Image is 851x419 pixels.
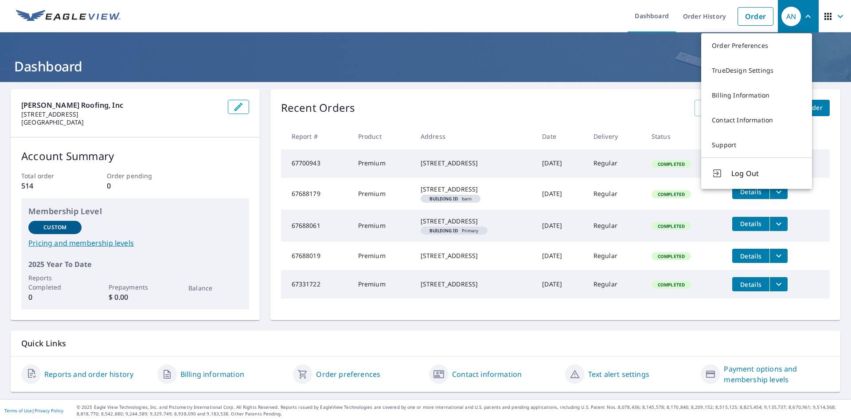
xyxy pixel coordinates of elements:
a: Order preferences [316,369,380,380]
button: detailsBtn-67688179 [732,185,769,199]
td: Premium [351,178,414,210]
div: [STREET_ADDRESS] [421,251,528,260]
td: [DATE] [535,210,586,242]
p: Membership Level [28,205,242,217]
button: detailsBtn-67688061 [732,217,769,231]
span: Primary [424,228,484,233]
td: Regular [586,270,644,298]
p: 0 [28,292,82,302]
p: Reports Completed [28,273,82,292]
button: detailsBtn-67331722 [732,277,769,291]
a: Pricing and membership levels [28,238,242,248]
p: | [4,408,63,413]
td: Premium [351,242,414,270]
span: Completed [652,253,690,259]
td: 67700943 [281,149,351,178]
p: © 2025 Eagle View Technologies, Inc. and Pictometry International Corp. All Rights Reserved. Repo... [77,404,847,417]
span: Details [738,280,764,289]
td: 67688061 [281,210,351,242]
a: Support [701,133,812,157]
p: Balance [188,283,242,293]
a: Payment options and membership levels [724,364,830,385]
td: Premium [351,270,414,298]
span: Completed [652,191,690,197]
td: [DATE] [535,270,586,298]
span: Completed [652,282,690,288]
span: Details [738,252,764,260]
td: [DATE] [535,149,586,178]
p: 514 [21,180,78,191]
span: Details [738,219,764,228]
span: Log Out [731,168,801,179]
a: TrueDesign Settings [701,58,812,83]
td: Regular [586,149,644,178]
p: [STREET_ADDRESS] [21,110,221,118]
span: Details [738,188,764,196]
a: View All Orders [695,100,757,116]
div: [STREET_ADDRESS] [421,159,528,168]
a: Billing information [180,369,244,380]
th: Date [535,123,586,149]
th: Delivery [586,123,644,149]
div: [STREET_ADDRESS] [421,185,528,194]
td: Regular [586,210,644,242]
button: filesDropdownBtn-67688061 [769,217,788,231]
th: Report # [281,123,351,149]
td: Premium [351,149,414,178]
h1: Dashboard [11,57,840,75]
em: Building ID [429,196,458,201]
p: Prepayments [109,282,162,292]
button: filesDropdownBtn-67331722 [769,277,788,291]
p: 2025 Year To Date [28,259,242,270]
span: Completed [652,161,690,167]
p: [PERSON_NAME] Roofing, Inc [21,100,221,110]
button: filesDropdownBtn-67688179 [769,185,788,199]
p: Total order [21,171,78,180]
p: $ 0.00 [109,292,162,302]
p: Quick Links [21,338,830,349]
div: [STREET_ADDRESS] [421,280,528,289]
p: Recent Orders [281,100,355,116]
th: Product [351,123,414,149]
p: [GEOGRAPHIC_DATA] [21,118,221,126]
td: Regular [586,178,644,210]
a: Reports and order history [44,369,133,380]
a: Billing Information [701,83,812,108]
button: Log Out [701,157,812,189]
p: Order pending [107,171,164,180]
img: EV Logo [16,10,121,23]
th: Status [644,123,725,149]
button: detailsBtn-67688019 [732,249,769,263]
div: [STREET_ADDRESS] [421,217,528,226]
button: filesDropdownBtn-67688019 [769,249,788,263]
p: Custom [43,223,66,231]
span: barn [424,196,477,201]
th: Address [414,123,535,149]
td: Premium [351,210,414,242]
td: 67331722 [281,270,351,298]
a: Order [738,7,773,26]
td: [DATE] [535,242,586,270]
p: Account Summary [21,148,249,164]
p: 0 [107,180,164,191]
td: [DATE] [535,178,586,210]
a: Contact Information [701,108,812,133]
a: Terms of Use [4,407,32,414]
td: Regular [586,242,644,270]
td: 67688179 [281,178,351,210]
a: Privacy Policy [35,407,63,414]
em: Building ID [429,228,458,233]
div: AN [781,7,801,26]
a: Text alert settings [588,369,649,380]
a: Contact information [452,369,522,380]
a: Order Preferences [701,33,812,58]
span: Completed [652,223,690,229]
td: 67688019 [281,242,351,270]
